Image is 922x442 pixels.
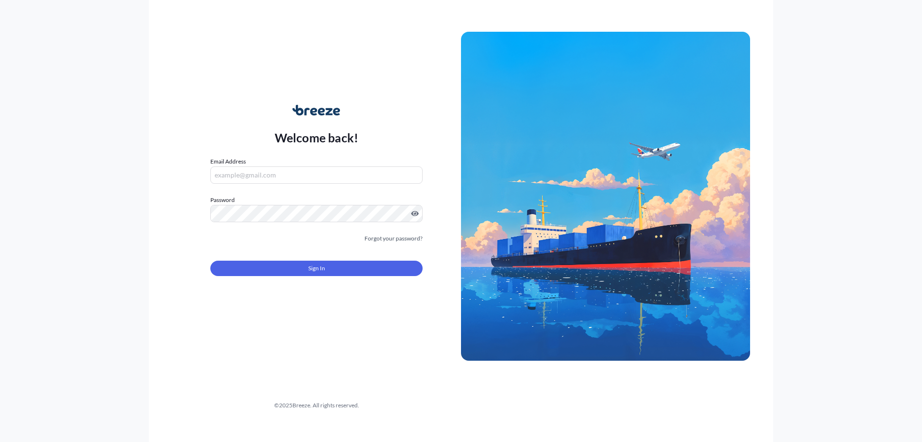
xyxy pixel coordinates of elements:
p: Welcome back! [275,130,359,145]
label: Email Address [210,157,246,166]
label: Password [210,195,423,205]
button: Sign In [210,261,423,276]
button: Show password [411,210,419,217]
img: Ship illustration [461,32,750,361]
span: Sign In [308,264,325,273]
div: © 2025 Breeze. All rights reserved. [172,401,461,410]
a: Forgot your password? [364,234,423,243]
input: example@gmail.com [210,166,423,184]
